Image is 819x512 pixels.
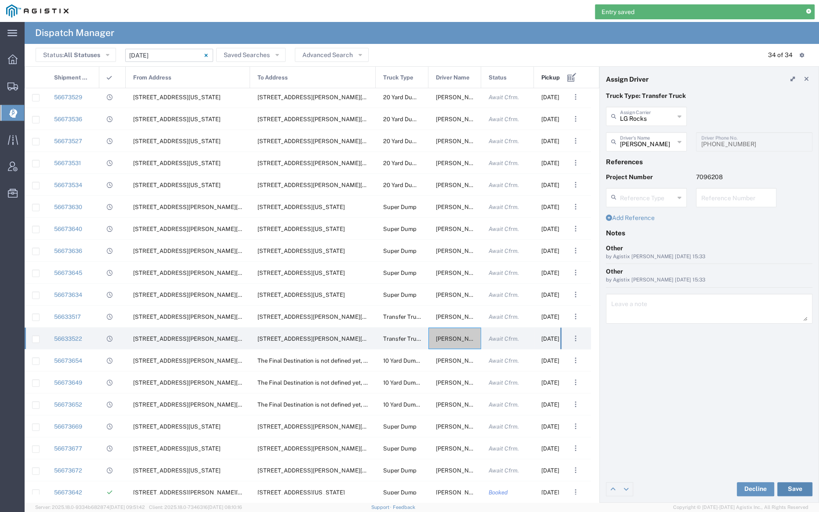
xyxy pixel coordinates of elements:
span: From Address [133,67,171,89]
span: 10 Yard Dump Truck [383,379,436,386]
span: Super Dump [383,423,417,430]
span: Laurie Miles [436,226,483,232]
span: Driver Name [436,67,470,89]
span: 3600 Adobe Rd, Petaluma, California, 94954, United States [133,116,221,123]
span: 458 East Hill Rd, Willits, California, United States [133,335,315,342]
span: 09/02/2025, 06:30 [541,94,576,101]
a: 56673669 [54,423,82,430]
span: Harpreet Singh [436,182,483,188]
span: 910 Howell Mountain Rd, Angwin, California, United States [133,204,268,210]
span: 09/02/2025, 06:30 [541,270,576,276]
span: 910 Howell Mountain Rd, Angwin, California, United States [133,248,268,254]
span: 09/02/2025, 08:30 [541,423,576,430]
span: . . . [575,487,576,498]
span: Robyn Morawicz [436,292,483,298]
span: 910 Howell Mountain Rd, Angwin, California, United States [133,226,268,232]
span: . . . [575,114,576,124]
span: Await Cfrm. [489,94,519,101]
span: Karandeep Singh [436,445,483,452]
a: 56673642 [54,489,82,496]
span: 910 Howell Mountain Rd, Angwin, California, United States [133,270,268,276]
span: 3600 Adobe Rd, Petaluma, California, 94954, United States [133,94,221,101]
div: by Agistix [PERSON_NAME] [DATE] 15:33 [606,253,812,261]
a: 56673652 [54,401,82,408]
span: 20 Yard Dump Truck [383,182,437,188]
span: 32620 Mill Creek Dr, Fort Bragg, California, United States [257,314,392,320]
a: Add Reference [606,214,655,221]
span: . . . [575,377,576,388]
span: Harman Singh [436,270,483,276]
button: ... [569,245,582,257]
span: Kelly Dickey [436,401,483,408]
span: 901 Bailey Rd, Pittsburg, California, 94565, United States [257,160,392,166]
span: Await Cfrm. [489,226,519,232]
span: . . . [575,333,576,344]
span: Await Cfrm. [489,182,519,188]
span: 6426 Hay Rd, Vacaville, California, 95687, United States [257,248,345,254]
a: Edit previous row [606,483,620,496]
span: . . . [575,267,576,278]
button: ... [569,464,582,476]
button: Save [777,482,812,496]
p: Truck Type: Transfer Truck [606,91,812,101]
span: . . . [575,92,576,102]
span: 901 Bailey Rd, Pittsburg, California, 94565, United States [257,116,392,123]
span: 1817 Grand Ave, San Rafael, California, United States [133,445,221,452]
a: 56673640 [54,226,82,232]
span: Kamaljit Singh [436,116,483,123]
span: 20 Yard Dump Truck [383,160,437,166]
span: Await Cfrm. [489,335,519,342]
button: ... [569,157,582,169]
button: ... [569,420,582,433]
span: 09/02/2025, 06:30 [541,292,576,298]
span: Await Cfrm. [489,357,519,364]
span: Await Cfrm. [489,270,519,276]
span: Super Dump [383,204,417,210]
span: Await Cfrm. [489,445,519,452]
span: 09/02/2025, 06:30 [541,489,576,496]
span: Super Dump [383,226,417,232]
span: Client: 2025.18.0-7346316 [149,505,242,510]
span: 458 East Hill Rd, Willits, California, United States [133,314,315,320]
span: 910 Howell Mountain Rd, Angwin, California, United States [133,401,268,408]
span: 20 Yard Dump Truck [383,116,437,123]
span: 09/02/2025, 07:00 [541,335,576,342]
span: Super Dump [383,489,417,496]
h4: Notes [606,229,812,237]
span: 6426 Hay Rd, Vacaville, California, 95687, United States [257,270,345,276]
span: Super Dump [383,467,417,474]
span: Max Finley [436,314,483,320]
a: 56673634 [54,292,82,298]
a: 56673527 [54,138,82,144]
span: 09/02/2025, 06:30 [541,182,576,188]
span: 1817 Grand Ave, San Rafael, California, United States [133,423,221,430]
span: . . . [575,399,576,410]
span: 09/02/2025, 06:30 [541,138,576,144]
span: Booked [489,489,508,496]
span: Await Cfrm. [489,467,519,474]
span: Await Cfrm. [489,379,519,386]
span: Transfer Truck [383,314,423,320]
span: . . . [575,443,576,454]
span: Super Dump [383,270,417,276]
div: by Agistix [PERSON_NAME] [DATE] 15:33 [606,276,812,284]
a: 56633522 [54,335,82,342]
button: ... [569,267,582,279]
span: Await Cfrm. [489,423,519,430]
span: 20 Yard Dump Truck [383,94,437,101]
span: 09/02/2025, 08:30 [541,467,576,474]
span: Avtar Khinda [436,94,483,101]
span: Pickup Date and Time [541,67,570,89]
span: Surinder Singh [436,467,483,474]
span: 3600 Adobe Rd, Petaluma, California, 94954, United States [133,182,221,188]
img: logo [6,4,69,18]
button: ... [569,354,582,367]
a: 56673636 [54,248,82,254]
span: 20 Yard Dump Truck [383,138,437,144]
span: 09/02/2025, 07:00 [541,379,576,386]
span: 1817 Grand Ave, San Rafael, California, United States [133,467,221,474]
span: 1220 Andersen Drive, San Rafael, California, 94901, United States [257,467,392,474]
span: 1220 Andersen Drive, San Rafael, California, 94901, United States [257,445,392,452]
span: Super Dump [383,445,417,452]
a: 56673534 [54,182,82,188]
